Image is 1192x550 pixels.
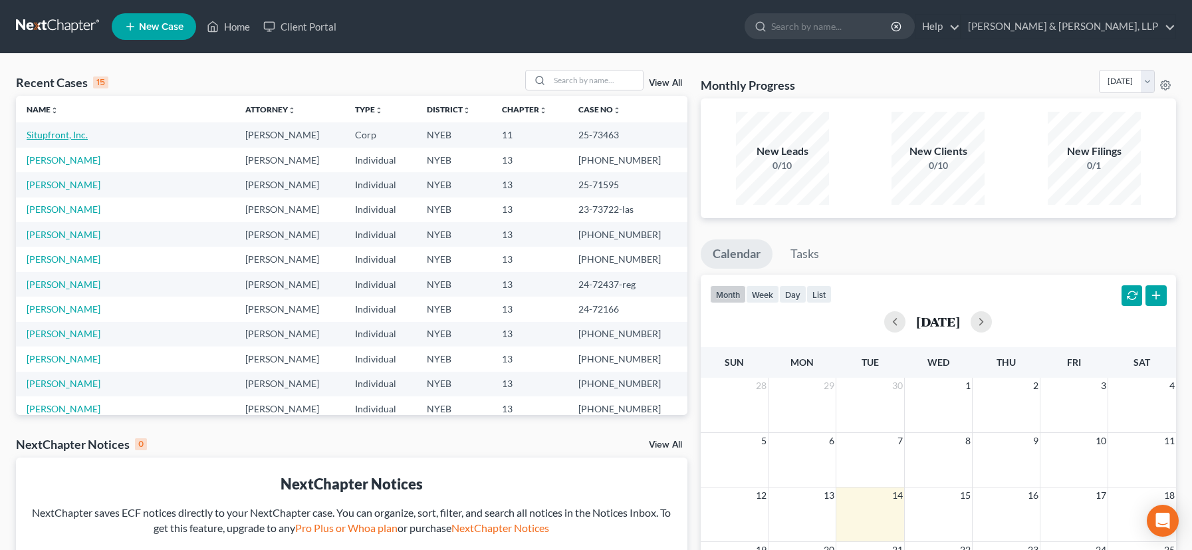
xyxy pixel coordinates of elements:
td: NYEB [416,222,491,247]
div: NextChapter Notices [27,474,677,494]
td: [PHONE_NUMBER] [568,322,687,346]
td: [PERSON_NAME] [235,172,344,197]
td: 11 [491,122,568,147]
a: NextChapter Notices [451,521,549,534]
span: New Case [139,22,183,32]
span: 6 [828,433,836,449]
div: 0/10 [736,159,829,172]
td: NYEB [416,247,491,271]
span: 4 [1168,378,1176,394]
span: 13 [822,487,836,503]
td: NYEB [416,372,491,396]
a: [PERSON_NAME] [27,378,100,389]
td: 13 [491,297,568,321]
a: [PERSON_NAME] [27,229,100,240]
td: [PERSON_NAME] [235,148,344,172]
td: [PERSON_NAME] [235,297,344,321]
td: [PERSON_NAME] [235,272,344,297]
td: 13 [491,198,568,222]
div: New Clients [892,144,985,159]
a: Districtunfold_more [427,104,471,114]
td: [PHONE_NUMBER] [568,222,687,247]
div: NextChapter saves ECF notices directly to your NextChapter case. You can organize, sort, filter, ... [27,505,677,536]
td: [PERSON_NAME] [235,198,344,222]
div: Open Intercom Messenger [1147,505,1179,537]
a: Typeunfold_more [355,104,383,114]
td: [PHONE_NUMBER] [568,148,687,172]
span: 12 [755,487,768,503]
td: 13 [491,322,568,346]
a: [PERSON_NAME] [27,353,100,364]
a: [PERSON_NAME] [27,204,100,215]
span: 8 [964,433,972,449]
a: [PERSON_NAME] [27,154,100,166]
a: [PERSON_NAME] [27,179,100,190]
a: [PERSON_NAME] [27,279,100,290]
div: New Filings [1048,144,1141,159]
td: Individual [344,222,416,247]
td: 24-72166 [568,297,687,321]
span: 5 [760,433,768,449]
td: Individual [344,247,416,271]
div: 0/1 [1048,159,1141,172]
span: 14 [891,487,904,503]
td: 13 [491,222,568,247]
td: Individual [344,172,416,197]
td: [PERSON_NAME] [235,346,344,371]
td: NYEB [416,297,491,321]
button: day [779,285,806,303]
input: Search by name... [771,14,893,39]
td: [PERSON_NAME] [235,322,344,346]
a: Tasks [778,239,831,269]
td: Individual [344,148,416,172]
i: unfold_more [613,106,621,114]
td: 13 [491,346,568,371]
td: [PERSON_NAME] [235,247,344,271]
i: unfold_more [539,106,547,114]
td: Individual [344,272,416,297]
a: Calendar [701,239,773,269]
i: unfold_more [51,106,59,114]
span: 16 [1026,487,1040,503]
div: 15 [93,76,108,88]
a: [PERSON_NAME] [27,328,100,339]
span: Fri [1067,356,1081,368]
i: unfold_more [375,106,383,114]
span: Mon [790,356,814,368]
a: Client Portal [257,15,343,39]
td: Individual [344,322,416,346]
td: [PHONE_NUMBER] [568,396,687,421]
td: NYEB [416,122,491,147]
td: [PERSON_NAME] [235,396,344,421]
a: Nameunfold_more [27,104,59,114]
span: 30 [891,378,904,394]
a: [PERSON_NAME] [27,403,100,414]
span: 15 [959,487,972,503]
td: Individual [344,297,416,321]
span: Wed [927,356,949,368]
td: 13 [491,396,568,421]
td: [PERSON_NAME] [235,122,344,147]
span: 28 [755,378,768,394]
h3: Monthly Progress [701,77,795,93]
h2: [DATE] [916,315,960,329]
td: 13 [491,172,568,197]
span: 1 [964,378,972,394]
a: Help [915,15,960,39]
span: 2 [1032,378,1040,394]
td: [PHONE_NUMBER] [568,346,687,371]
span: 9 [1032,433,1040,449]
a: Home [200,15,257,39]
span: 17 [1094,487,1108,503]
td: NYEB [416,396,491,421]
td: 13 [491,148,568,172]
div: NextChapter Notices [16,436,147,452]
button: list [806,285,832,303]
td: NYEB [416,346,491,371]
td: NYEB [416,198,491,222]
td: Individual [344,396,416,421]
div: 0 [135,438,147,450]
td: 25-71595 [568,172,687,197]
td: Individual [344,346,416,371]
span: Tue [862,356,879,368]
